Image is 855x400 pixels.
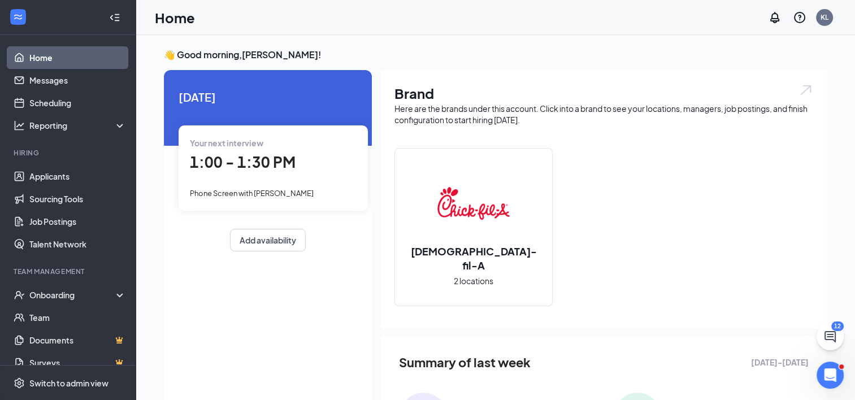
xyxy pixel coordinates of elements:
svg: QuestionInfo [793,11,806,24]
iframe: Intercom live chat [817,362,844,389]
svg: Notifications [768,11,782,24]
a: Scheduling [29,92,126,114]
span: [DATE] [179,88,357,106]
span: Summary of last week [399,353,531,372]
div: Hiring [14,148,124,158]
div: 12 [831,321,844,331]
a: SurveysCrown [29,351,126,374]
div: KL [821,12,828,22]
svg: UserCheck [14,289,25,301]
div: Switch to admin view [29,377,108,389]
svg: Analysis [14,120,25,131]
h3: 👋 Good morning, [PERSON_NAME] ! [164,49,827,61]
span: 2 locations [454,275,493,287]
span: Phone Screen with [PERSON_NAME] [190,189,314,198]
h1: Brand [394,84,813,103]
span: Your next interview [190,138,263,148]
svg: Settings [14,377,25,389]
h1: Home [155,8,195,27]
div: Here are the brands under this account. Click into a brand to see your locations, managers, job p... [394,103,813,125]
svg: Collapse [109,12,120,23]
a: Job Postings [29,210,126,233]
a: Team [29,306,126,329]
svg: ChatActive [823,330,837,344]
a: DocumentsCrown [29,329,126,351]
h2: [DEMOGRAPHIC_DATA]-fil-A [395,244,552,272]
a: Home [29,46,126,69]
img: Chick-fil-A [437,167,510,240]
a: Talent Network [29,233,126,255]
span: [DATE] - [DATE] [751,356,809,368]
img: open.6027fd2a22e1237b5b06.svg [798,84,813,97]
button: ChatActive [817,323,844,350]
button: Add availability [230,229,306,251]
a: Applicants [29,165,126,188]
svg: WorkstreamLogo [12,11,24,23]
div: Onboarding [29,289,116,301]
span: 1:00 - 1:30 PM [190,153,296,171]
div: Team Management [14,267,124,276]
a: Messages [29,69,126,92]
a: Sourcing Tools [29,188,126,210]
div: Reporting [29,120,127,131]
